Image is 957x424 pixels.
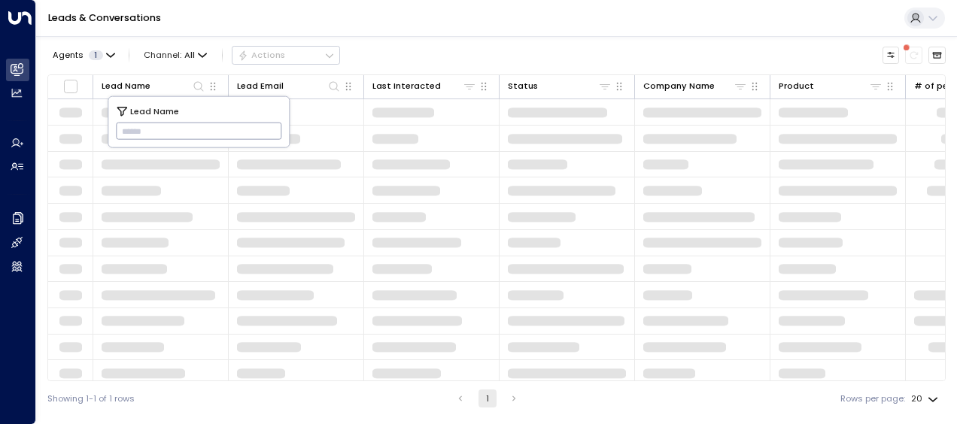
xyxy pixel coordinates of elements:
[184,50,195,60] span: All
[130,104,179,117] span: Lead Name
[53,51,84,59] span: Agents
[102,79,205,93] div: Lead Name
[372,79,476,93] div: Last Interacted
[238,50,285,60] div: Actions
[237,79,284,93] div: Lead Email
[643,79,747,93] div: Company Name
[840,392,905,405] label: Rows per page:
[139,47,212,63] button: Channel:All
[451,389,524,407] nav: pagination navigation
[48,11,161,24] a: Leads & Conversations
[928,47,946,64] button: Archived Leads
[232,46,340,64] div: Button group with a nested menu
[372,79,441,93] div: Last Interacted
[911,389,941,408] div: 20
[232,46,340,64] button: Actions
[779,79,814,93] div: Product
[905,47,922,64] span: There are new threads available. Refresh the grid to view the latest updates.
[779,79,883,93] div: Product
[643,79,715,93] div: Company Name
[47,392,135,405] div: Showing 1-1 of 1 rows
[89,50,103,60] span: 1
[508,79,612,93] div: Status
[478,389,497,407] button: page 1
[47,47,119,63] button: Agents1
[883,47,900,64] button: Customize
[237,79,341,93] div: Lead Email
[102,79,150,93] div: Lead Name
[139,47,212,63] span: Channel:
[508,79,538,93] div: Status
